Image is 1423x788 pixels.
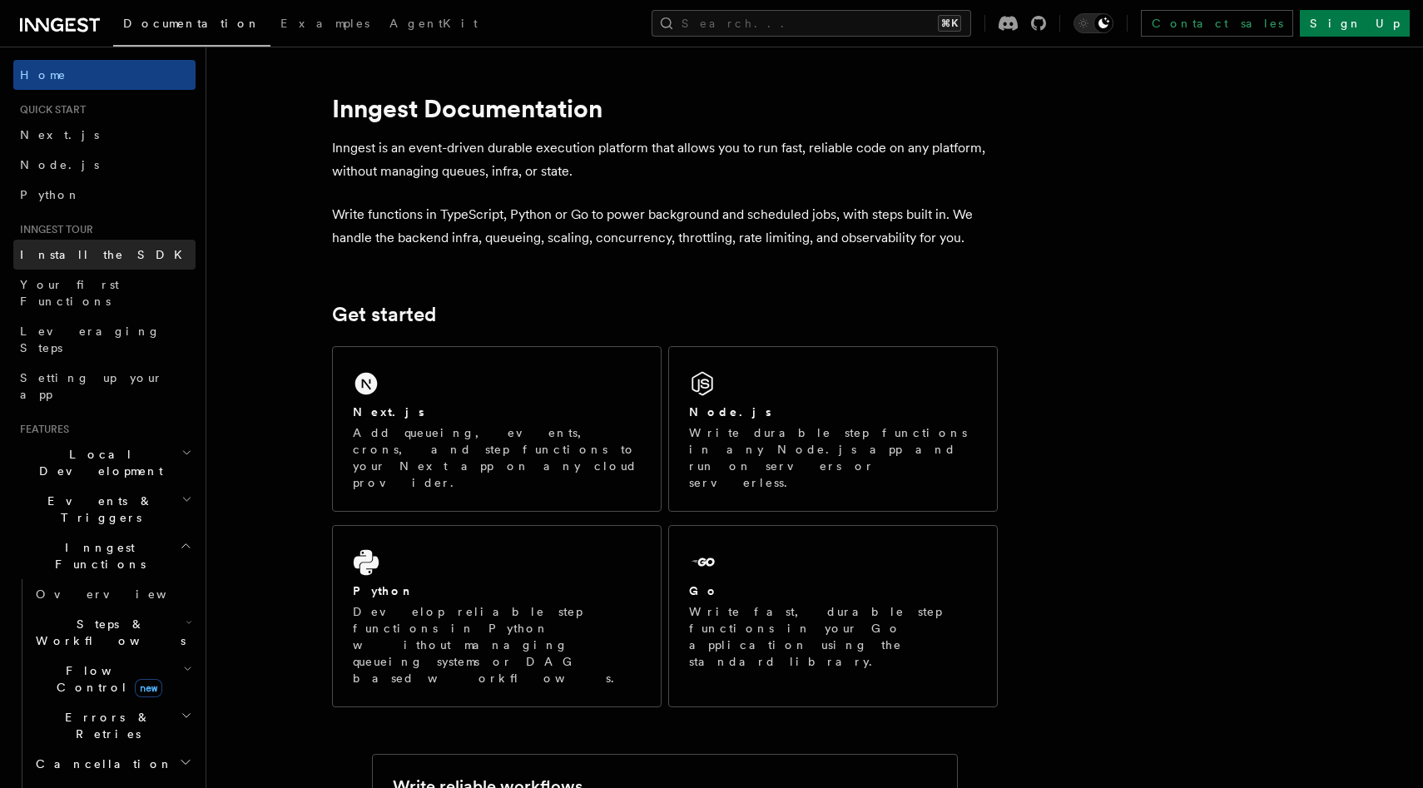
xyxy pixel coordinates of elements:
[280,17,369,30] span: Examples
[29,756,173,772] span: Cancellation
[20,188,81,201] span: Python
[29,749,196,779] button: Cancellation
[668,525,998,707] a: GoWrite fast, durable step functions in your Go application using the standard library.
[13,120,196,150] a: Next.js
[20,248,192,261] span: Install the SDK
[13,493,181,526] span: Events & Triggers
[13,539,180,572] span: Inngest Functions
[13,533,196,579] button: Inngest Functions
[332,203,998,250] p: Write functions in TypeScript, Python or Go to power background and scheduled jobs, with steps bu...
[13,423,69,436] span: Features
[20,67,67,83] span: Home
[20,325,161,354] span: Leveraging Steps
[1300,10,1410,37] a: Sign Up
[29,609,196,656] button: Steps & Workflows
[332,525,662,707] a: PythonDevelop reliable step functions in Python without managing queueing systems or DAG based wo...
[353,582,414,599] h2: Python
[29,702,196,749] button: Errors & Retries
[689,603,977,670] p: Write fast, durable step functions in your Go application using the standard library.
[13,150,196,180] a: Node.js
[29,709,181,742] span: Errors & Retries
[113,5,270,47] a: Documentation
[332,136,998,183] p: Inngest is an event-driven durable execution platform that allows you to run fast, reliable code ...
[13,270,196,316] a: Your first Functions
[353,424,641,491] p: Add queueing, events, crons, and step functions to your Next app on any cloud provider.
[13,223,93,236] span: Inngest tour
[13,103,86,116] span: Quick start
[1141,10,1293,37] a: Contact sales
[332,93,998,123] h1: Inngest Documentation
[20,128,99,141] span: Next.js
[29,662,183,696] span: Flow Control
[13,363,196,409] a: Setting up your app
[13,316,196,363] a: Leveraging Steps
[13,446,181,479] span: Local Development
[135,679,162,697] span: new
[270,5,379,45] a: Examples
[20,278,119,308] span: Your first Functions
[332,346,662,512] a: Next.jsAdd queueing, events, crons, and step functions to your Next app on any cloud provider.
[689,404,771,420] h2: Node.js
[353,603,641,686] p: Develop reliable step functions in Python without managing queueing systems or DAG based workflows.
[36,587,207,601] span: Overview
[13,60,196,90] a: Home
[29,656,196,702] button: Flow Controlnew
[332,303,436,326] a: Get started
[13,180,196,210] a: Python
[652,10,971,37] button: Search...⌘K
[29,579,196,609] a: Overview
[689,582,719,599] h2: Go
[13,240,196,270] a: Install the SDK
[668,346,998,512] a: Node.jsWrite durable step functions in any Node.js app and run on servers or serverless.
[689,424,977,491] p: Write durable step functions in any Node.js app and run on servers or serverless.
[20,371,163,401] span: Setting up your app
[389,17,478,30] span: AgentKit
[379,5,488,45] a: AgentKit
[29,616,186,649] span: Steps & Workflows
[13,439,196,486] button: Local Development
[20,158,99,171] span: Node.js
[13,486,196,533] button: Events & Triggers
[123,17,260,30] span: Documentation
[353,404,424,420] h2: Next.js
[1073,13,1113,33] button: Toggle dark mode
[938,15,961,32] kbd: ⌘K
